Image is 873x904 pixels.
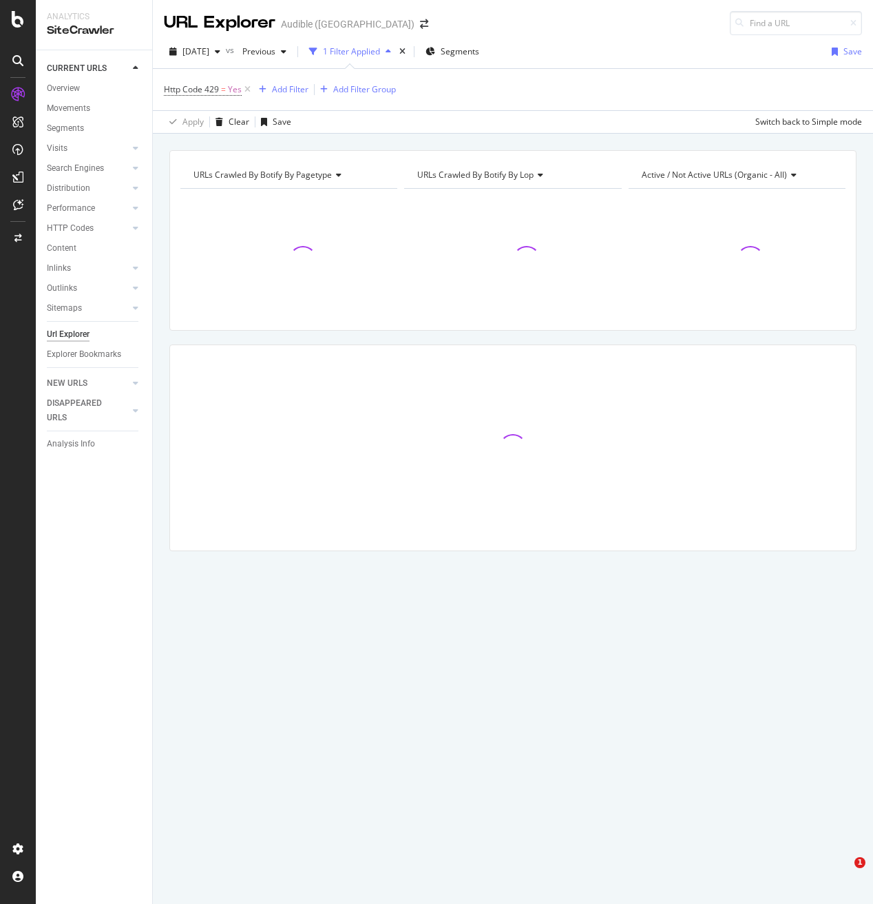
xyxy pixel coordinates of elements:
[755,116,862,127] div: Switch back to Simple mode
[47,301,129,316] a: Sitemaps
[47,81,80,96] div: Overview
[47,281,129,296] a: Outlinks
[441,45,479,57] span: Segments
[47,347,121,362] div: Explorer Bookmarks
[47,327,143,342] a: Url Explorer
[47,396,116,425] div: DISAPPEARED URLS
[47,201,129,216] a: Performance
[750,111,862,133] button: Switch back to Simple mode
[47,396,129,425] a: DISAPPEARED URLS
[253,81,308,98] button: Add Filter
[226,44,237,56] span: vs
[47,261,71,276] div: Inlinks
[47,161,104,176] div: Search Engines
[47,261,129,276] a: Inlinks
[47,241,76,256] div: Content
[210,111,249,133] button: Clear
[397,45,408,59] div: times
[47,61,107,76] div: CURRENT URLS
[47,347,143,362] a: Explorer Bookmarks
[304,41,397,63] button: 1 Filter Applied
[221,83,226,95] span: =
[47,101,90,116] div: Movements
[281,17,414,31] div: Audible ([GEOGRAPHIC_DATA])
[47,181,129,196] a: Distribution
[420,41,485,63] button: Segments
[182,45,209,57] span: 2025 Oct. 3rd
[47,241,143,256] a: Content
[228,80,242,99] span: Yes
[47,221,129,236] a: HTTP Codes
[730,11,862,35] input: Find a URL
[47,101,143,116] a: Movements
[47,61,129,76] a: CURRENT URLS
[47,221,94,236] div: HTTP Codes
[237,45,275,57] span: Previous
[333,83,396,95] div: Add Filter Group
[47,437,95,451] div: Analysis Info
[47,11,141,23] div: Analytics
[191,164,385,186] h4: URLs Crawled By Botify By pagetype
[47,281,77,296] div: Outlinks
[826,857,859,890] iframe: Intercom live chat
[47,201,95,216] div: Performance
[47,181,90,196] div: Distribution
[47,141,67,156] div: Visits
[47,301,82,316] div: Sitemaps
[193,169,332,181] span: URLs Crawled By Botify By pagetype
[273,116,291,127] div: Save
[826,41,862,63] button: Save
[47,23,141,39] div: SiteCrawler
[47,81,143,96] a: Overview
[47,437,143,451] a: Analysis Info
[164,111,204,133] button: Apply
[323,45,380,57] div: 1 Filter Applied
[164,41,226,63] button: [DATE]
[164,11,275,34] div: URL Explorer
[854,857,865,868] span: 1
[420,19,428,29] div: arrow-right-arrow-left
[47,141,129,156] a: Visits
[47,376,87,391] div: NEW URLS
[315,81,396,98] button: Add Filter Group
[47,327,90,342] div: Url Explorer
[414,164,609,186] h4: URLs Crawled By Botify By lop
[164,83,219,95] span: Http Code 429
[843,45,862,57] div: Save
[47,376,129,391] a: NEW URLS
[237,41,292,63] button: Previous
[639,164,833,186] h4: Active / Not Active URLs
[47,121,143,136] a: Segments
[182,116,204,127] div: Apply
[47,121,84,136] div: Segments
[642,169,787,181] span: Active / Not Active URLs (organic - all)
[255,111,291,133] button: Save
[272,83,308,95] div: Add Filter
[417,169,534,181] span: URLs Crawled By Botify By lop
[47,161,129,176] a: Search Engines
[229,116,249,127] div: Clear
